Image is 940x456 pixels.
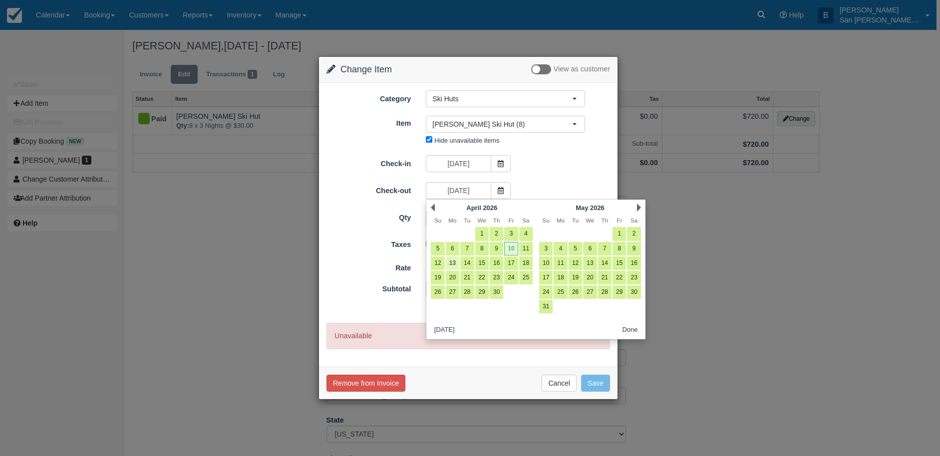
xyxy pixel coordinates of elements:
[430,324,458,337] button: [DATE]
[637,204,641,212] a: Next
[583,285,597,299] a: 27
[613,242,626,255] a: 8
[490,242,503,255] a: 9
[542,375,577,392] button: Cancel
[627,227,640,240] a: 2
[504,242,518,255] a: 10
[627,242,640,255] a: 9
[581,375,610,392] button: Save
[446,271,459,284] a: 20
[460,285,474,299] a: 28
[539,256,553,270] a: 10
[426,90,585,107] button: Ski Huts
[326,323,610,349] p: Unavailable
[326,375,405,392] button: Remove from Invoice
[598,285,612,299] a: 28
[504,271,518,284] a: 24
[630,217,637,224] span: Saturday
[522,217,529,224] span: Saturday
[519,227,533,240] a: 4
[554,256,567,270] a: 11
[426,116,585,133] button: [PERSON_NAME] Ski Hut (8)
[431,271,444,284] a: 19
[434,137,499,144] label: Hide unavailable items
[613,271,626,284] a: 22
[490,227,503,240] a: 2
[464,217,470,224] span: Tuesday
[431,204,435,212] a: Prev
[434,217,441,224] span: Sunday
[466,204,481,212] span: April
[319,115,418,129] label: Item
[583,271,597,284] a: 20
[583,256,597,270] a: 13
[602,217,609,224] span: Thursday
[519,256,533,270] a: 18
[446,285,459,299] a: 27
[483,204,497,212] span: 2026
[613,256,626,270] a: 15
[539,300,553,313] a: 31
[475,242,489,255] a: 8
[554,271,567,284] a: 18
[319,259,418,273] label: Rate
[627,285,640,299] a: 30
[475,271,489,284] a: 22
[475,227,489,240] a: 1
[460,242,474,255] a: 7
[475,285,489,299] a: 29
[319,182,418,196] label: Check-out
[569,285,582,299] a: 26
[554,285,567,299] a: 25
[598,271,612,284] a: 21
[572,217,579,224] span: Tuesday
[446,242,459,255] a: 6
[319,155,418,169] label: Check-in
[583,242,597,255] a: 6
[319,209,418,223] label: Qty
[319,280,418,294] label: Subtotal
[448,217,456,224] span: Monday
[319,236,418,250] label: Taxes
[598,242,612,255] a: 7
[598,256,612,270] a: 14
[432,119,572,129] span: [PERSON_NAME] Ski Hut (8)
[519,242,533,255] a: 11
[627,256,640,270] a: 16
[493,217,500,224] span: Thursday
[478,217,486,224] span: Wednesday
[557,217,565,224] span: Monday
[340,64,392,74] span: Change Item
[490,256,503,270] a: 16
[569,242,582,255] a: 5
[504,227,518,240] a: 3
[432,94,572,104] span: Ski Huts
[446,256,459,270] a: 13
[431,256,444,270] a: 12
[539,271,553,284] a: 17
[504,256,518,270] a: 17
[554,242,567,255] a: 4
[619,324,642,337] button: Done
[539,285,553,299] a: 24
[431,285,444,299] a: 26
[319,90,418,104] label: Category
[509,217,514,224] span: Friday
[490,285,503,299] a: 30
[460,271,474,284] a: 21
[576,204,588,212] span: May
[613,227,626,240] a: 1
[460,256,474,270] a: 14
[543,217,550,224] span: Sunday
[569,271,582,284] a: 19
[590,204,605,212] span: 2026
[586,217,594,224] span: Wednesday
[431,242,444,255] a: 5
[519,271,533,284] a: 25
[490,271,503,284] a: 23
[569,256,582,270] a: 12
[539,242,553,255] a: 3
[617,217,622,224] span: Friday
[554,65,610,73] span: View as customer
[627,271,640,284] a: 23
